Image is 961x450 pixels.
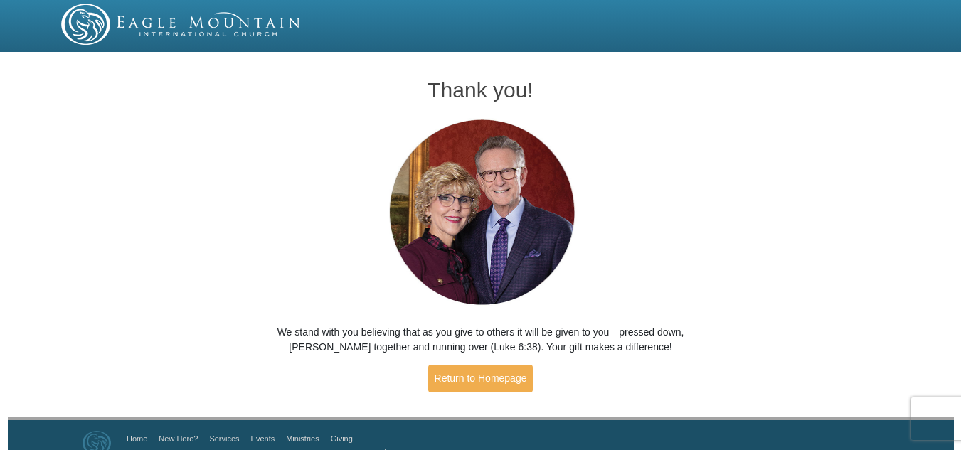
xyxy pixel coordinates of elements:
[159,434,198,443] a: New Here?
[248,325,713,355] p: We stand with you believing that as you give to others it will be given to you—pressed down, [PER...
[251,434,275,443] a: Events
[286,434,319,443] a: Ministries
[248,78,713,102] h1: Thank you!
[376,115,585,311] img: Pastors George and Terri Pearsons
[209,434,239,443] a: Services
[127,434,147,443] a: Home
[428,365,533,392] a: Return to Homepage
[61,4,302,45] img: EMIC
[331,434,353,443] a: Giving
